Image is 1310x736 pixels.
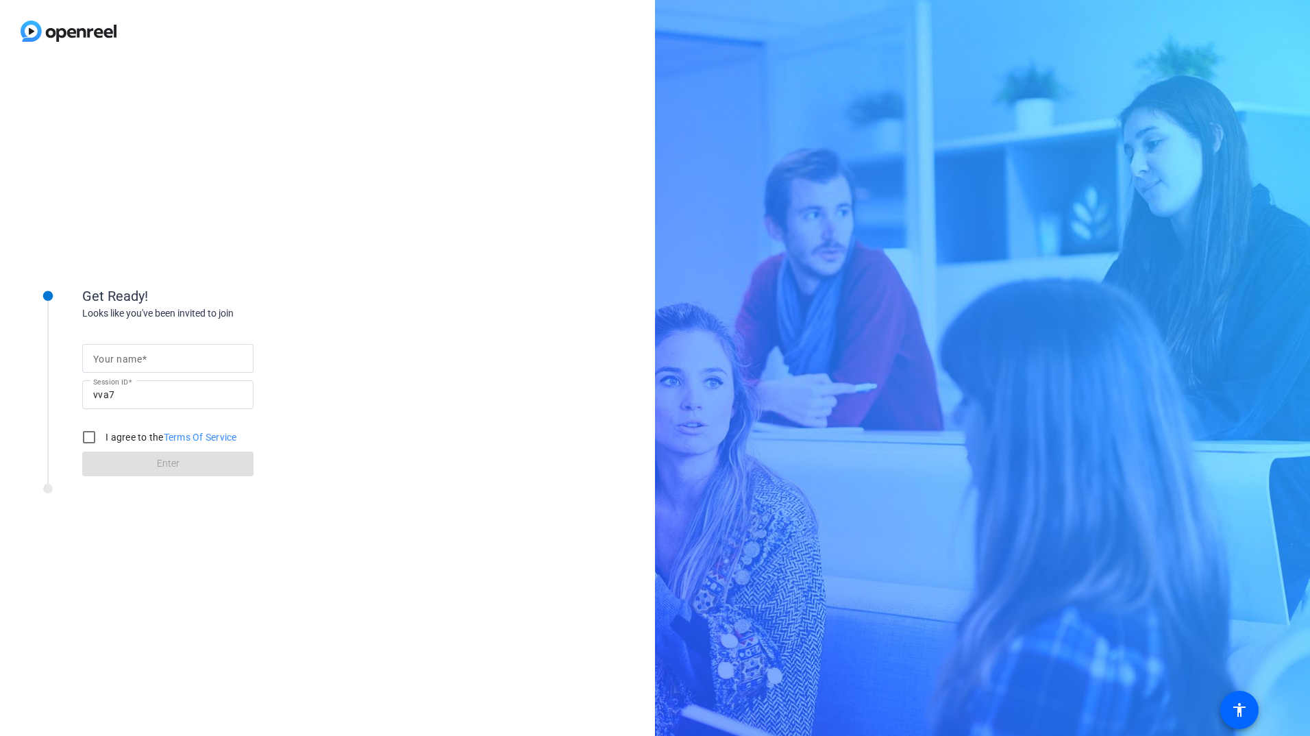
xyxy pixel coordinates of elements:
a: Terms Of Service [164,432,237,443]
mat-label: Session ID [93,378,128,386]
label: I agree to the [103,430,237,444]
mat-label: Your name [93,354,142,365]
mat-icon: accessibility [1231,702,1248,718]
div: Get Ready! [82,286,356,306]
div: Looks like you've been invited to join [82,306,356,321]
